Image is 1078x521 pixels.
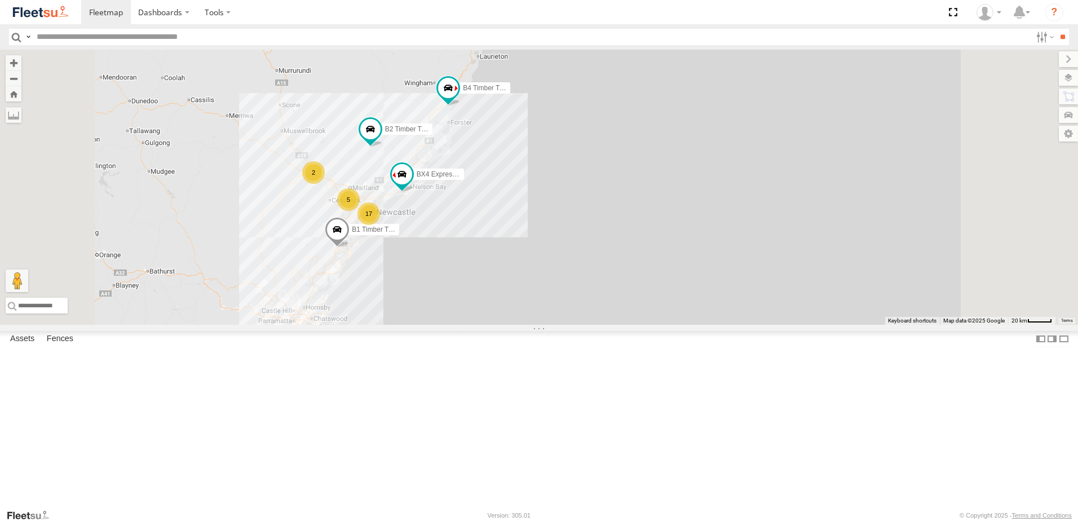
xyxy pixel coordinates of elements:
div: © Copyright 2025 - [960,512,1072,519]
button: Zoom out [6,70,21,86]
img: fleetsu-logo-horizontal.svg [11,5,70,20]
span: BX4 Express Ute [417,170,468,178]
span: B4 Timber Truck [463,84,512,92]
span: Map data ©2025 Google [943,317,1005,324]
a: Terms [1061,319,1073,323]
button: Map Scale: 20 km per 40 pixels [1008,317,1055,325]
label: Measure [6,107,21,123]
label: Assets [5,331,40,347]
div: 5 [337,188,360,211]
label: Fences [41,331,79,347]
span: 20 km [1011,317,1027,324]
button: Zoom Home [6,86,21,101]
div: Matt Curtis [973,4,1005,21]
button: Drag Pegman onto the map to open Street View [6,270,28,292]
div: Version: 305.01 [488,512,531,519]
span: B1 Timber Truck [352,226,401,233]
label: Search Query [24,29,33,45]
button: Zoom in [6,55,21,70]
div: 17 [357,202,380,225]
label: Search Filter Options [1032,29,1056,45]
label: Hide Summary Table [1058,331,1070,347]
label: Dock Summary Table to the Right [1046,331,1058,347]
button: Keyboard shortcuts [888,317,936,325]
label: Dock Summary Table to the Left [1035,331,1046,347]
label: Map Settings [1059,126,1078,142]
a: Terms and Conditions [1012,512,1072,519]
div: 2 [302,161,325,184]
span: B2 Timber Truck [385,125,434,133]
a: Visit our Website [6,510,58,521]
i: ? [1045,3,1063,21]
